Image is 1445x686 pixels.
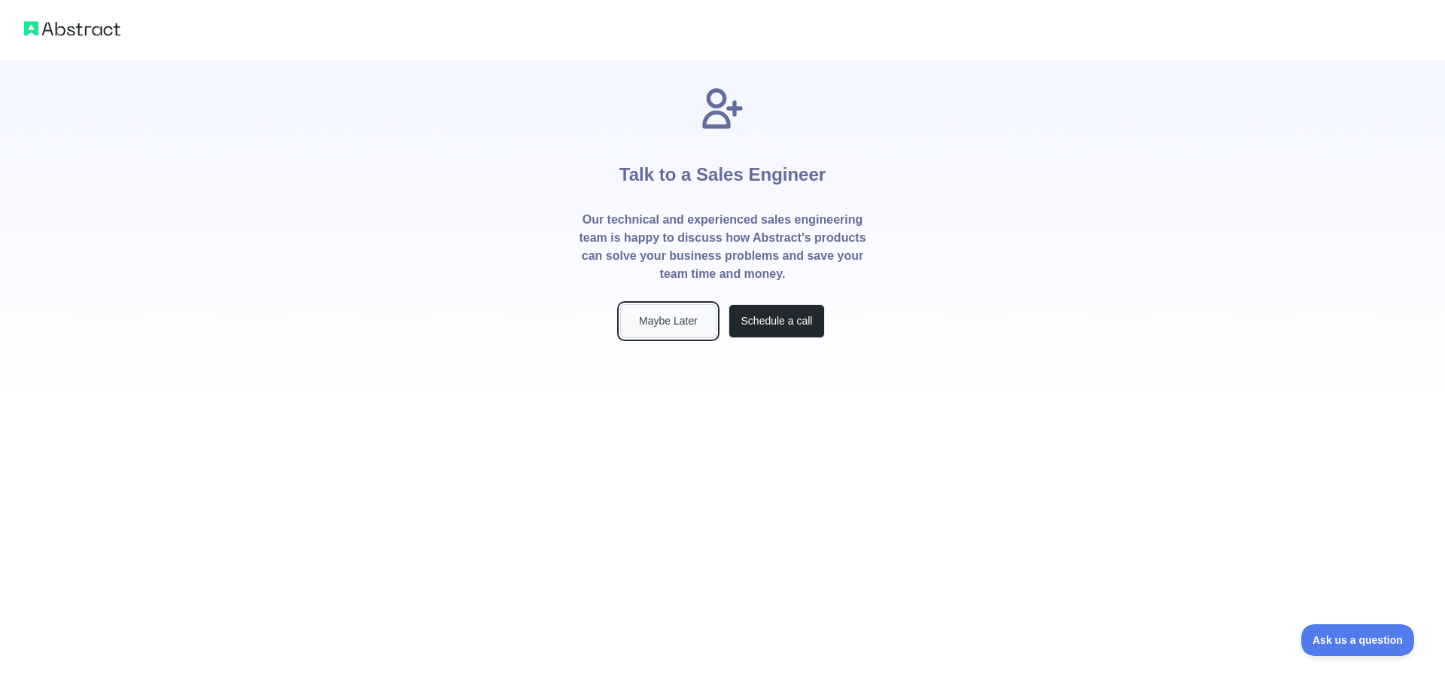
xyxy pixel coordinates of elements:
[620,304,716,338] button: Maybe Later
[578,211,867,283] p: Our technical and experienced sales engineering team is happy to discuss how Abstract's products ...
[1301,624,1415,656] iframe: Toggle Customer Support
[24,18,120,39] img: Abstract logo
[729,304,825,338] button: Schedule a call
[619,133,826,211] h1: Talk to a Sales Engineer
